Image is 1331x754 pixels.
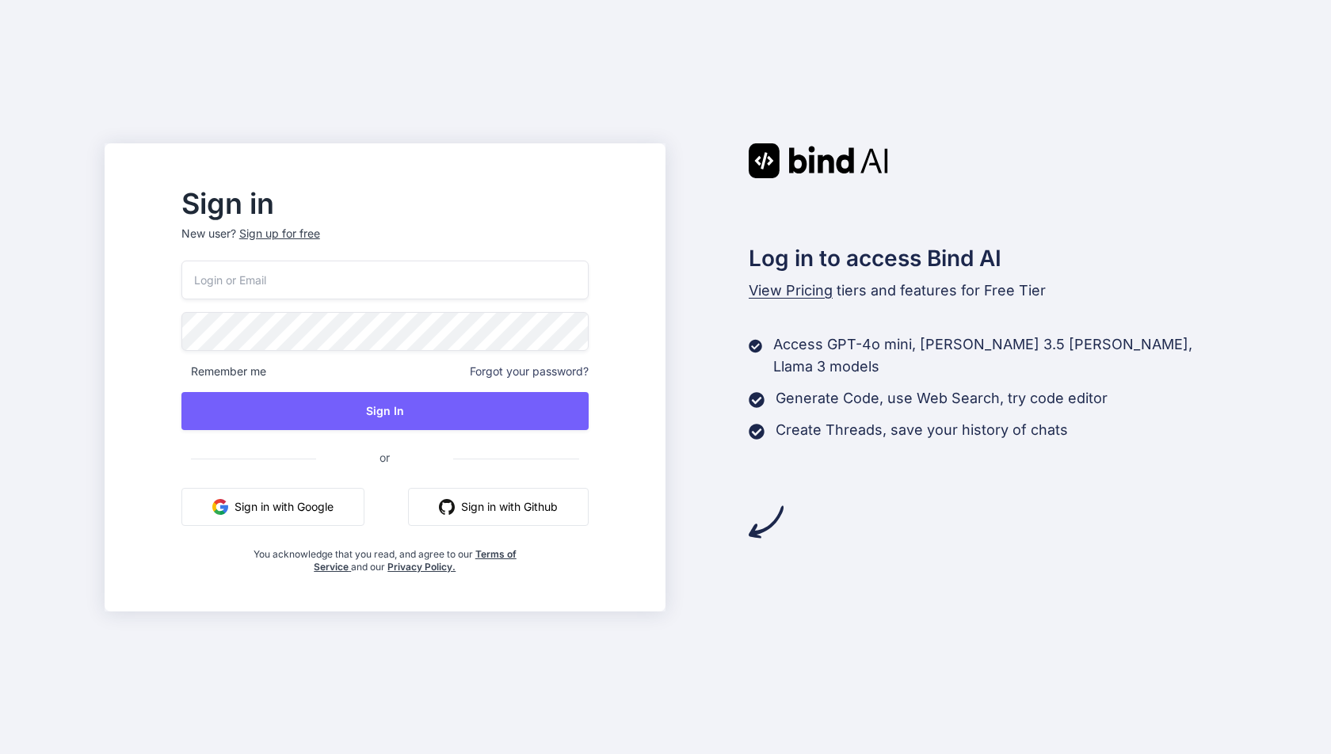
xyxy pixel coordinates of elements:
a: Privacy Policy. [387,561,456,573]
button: Sign in with Google [181,488,364,526]
input: Login or Email [181,261,589,299]
button: Sign in with Github [408,488,589,526]
p: Create Threads, save your history of chats [776,419,1068,441]
img: github [439,499,455,515]
span: Forgot your password? [470,364,589,379]
p: New user? [181,226,589,261]
a: Terms of Service [314,548,517,573]
span: or [316,438,453,477]
button: Sign In [181,392,589,430]
img: Bind AI logo [749,143,888,178]
h2: Log in to access Bind AI [749,242,1227,275]
p: Generate Code, use Web Search, try code editor [776,387,1108,409]
h2: Sign in [181,191,589,216]
img: google [212,499,228,515]
div: Sign up for free [239,226,320,242]
p: Access GPT-4o mini, [PERSON_NAME] 3.5 [PERSON_NAME], Llama 3 models [773,333,1226,378]
p: tiers and features for Free Tier [749,280,1227,302]
span: View Pricing [749,282,833,299]
span: Remember me [181,364,266,379]
div: You acknowledge that you read, and agree to our and our [249,539,521,573]
img: arrow [749,505,784,539]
